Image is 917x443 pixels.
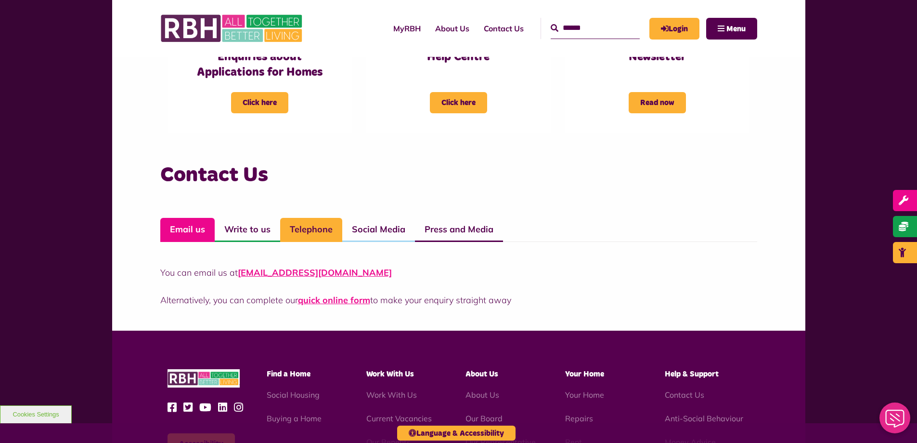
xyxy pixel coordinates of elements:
[168,369,240,388] img: RBH
[428,15,477,41] a: About Us
[551,18,640,39] input: Search
[366,370,414,378] span: Work With Us
[665,370,719,378] span: Help & Support
[187,50,333,80] h3: Enquiries about Applications for Homes
[415,218,503,242] a: Press and Media
[267,414,322,423] a: Buying a Home
[160,10,305,47] img: RBH
[565,414,593,423] a: Repairs
[215,218,280,242] a: Write to us
[160,294,757,307] p: Alternatively, you can complete our to make your enquiry straight away
[160,218,215,242] a: Email us
[342,218,415,242] a: Social Media
[649,18,699,40] a: MyRBH
[386,15,428,41] a: MyRBH
[465,390,499,400] a: About Us
[565,390,604,400] a: Your Home
[267,370,310,378] span: Find a Home
[397,426,516,441] button: Language & Accessibility
[726,25,746,33] span: Menu
[706,18,757,40] button: Navigation
[366,414,432,423] a: Current Vacancies
[238,267,392,278] a: [EMAIL_ADDRESS][DOMAIN_NAME]
[465,370,498,378] span: About Us
[584,50,730,65] h3: Newsletter
[366,390,417,400] a: Work With Us
[267,390,320,400] a: Social Housing - open in a new tab
[430,92,487,113] span: Click here
[280,218,342,242] a: Telephone
[665,414,743,423] a: Anti-Social Behaviour
[465,414,503,423] a: Our Board
[160,161,757,189] h3: Contact Us
[477,15,531,41] a: Contact Us
[629,92,686,113] span: Read now
[874,400,917,443] iframe: Netcall Web Assistant for live chat
[298,295,370,306] a: quick online form
[231,92,288,113] span: Click here
[386,50,531,65] h3: Help Centre
[160,266,757,279] p: You can email us at
[665,390,704,400] a: Contact Us
[565,370,604,378] span: Your Home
